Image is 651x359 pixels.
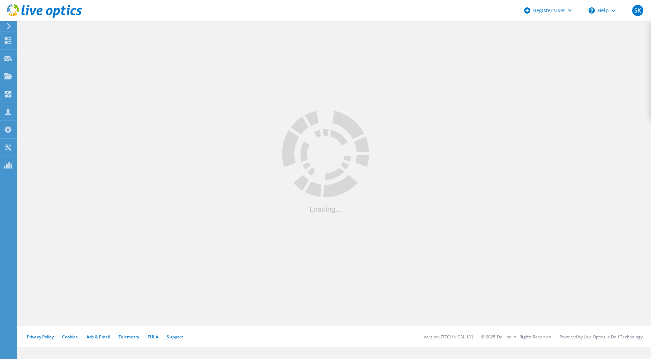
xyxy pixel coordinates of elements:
[167,334,183,340] a: Support
[27,334,54,340] a: Privacy Policy
[62,334,78,340] a: Cookies
[634,8,641,13] span: SK
[7,15,82,20] a: Live Optics Dashboard
[282,205,369,212] div: Loading...
[424,334,473,340] li: Version: [TECHNICAL_ID]
[86,334,110,340] a: Ads & Email
[147,334,158,340] a: EULA
[560,334,643,340] li: Powered by Live Optics, a Dell Technology
[119,334,139,340] a: Telemetry
[481,334,551,340] li: © 2025 Dell Inc. All Rights Reserved
[589,7,595,14] svg: \n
